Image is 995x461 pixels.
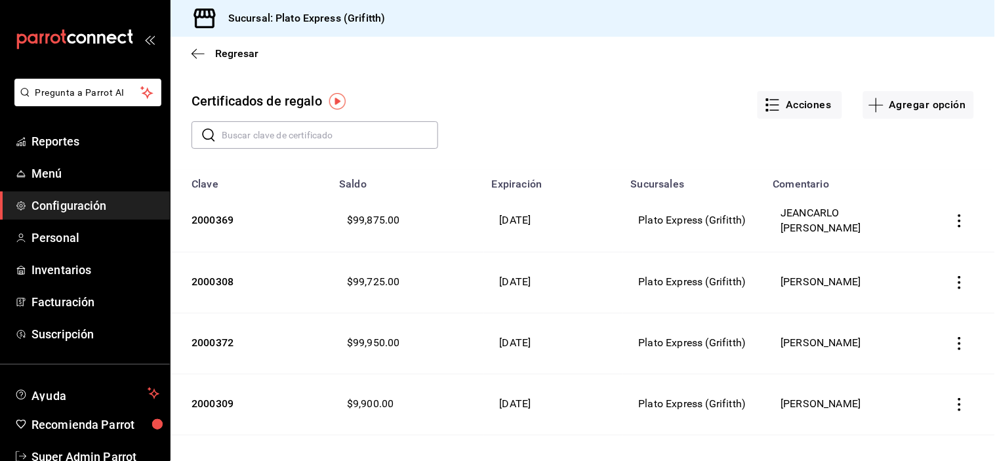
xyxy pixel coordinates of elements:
td: 2000369 [171,190,331,252]
td: [DATE] [484,374,623,435]
td: $99,725.00 [331,252,484,313]
th: Saldo [331,170,484,190]
span: Pregunta a Parrot AI [35,86,141,100]
button: open_drawer_menu [144,34,155,45]
span: Suscripción [31,325,159,343]
td: [PERSON_NAME] [765,374,929,435]
button: Regresar [192,47,258,60]
td: JEANCARLO [PERSON_NAME] [765,190,929,252]
a: Pregunta a Parrot AI [9,95,161,109]
img: Tooltip marker [329,93,346,110]
h3: Sucursal: Plato Express (Grifitth) [218,10,385,26]
td: $99,875.00 [331,190,484,252]
button: Agregar opción [863,91,974,119]
button: Acciones [758,91,842,119]
span: Recomienda Parrot [31,416,159,433]
td: Plato Express (Grifitth) [623,190,765,252]
td: 2000308 [171,252,331,313]
td: $99,950.00 [331,313,484,374]
td: Plato Express (Grifitth) [623,374,765,435]
td: $9,900.00 [331,374,484,435]
td: Plato Express (Grifitth) [623,313,765,374]
span: Ayuda [31,386,142,401]
input: Buscar clave de certificado [222,122,438,148]
td: [PERSON_NAME] [765,252,929,313]
th: Clave [171,170,331,190]
td: [PERSON_NAME] [765,313,929,374]
span: Reportes [31,132,159,150]
td: Plato Express (Grifitth) [623,252,765,313]
span: Menú [31,165,159,182]
button: Pregunta a Parrot AI [14,79,161,106]
span: Inventarios [31,261,159,279]
th: Sucursales [623,170,765,190]
span: Facturación [31,293,159,311]
td: 2000372 [171,313,331,374]
th: Comentario [765,170,929,190]
th: Expiración [484,170,623,190]
div: Certificados de regalo [192,91,322,111]
span: Regresar [215,47,258,60]
span: Configuración [31,197,159,214]
td: [DATE] [484,252,623,313]
td: [DATE] [484,313,623,374]
td: 2000309 [171,374,331,435]
span: Personal [31,229,159,247]
td: [DATE] [484,190,623,252]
